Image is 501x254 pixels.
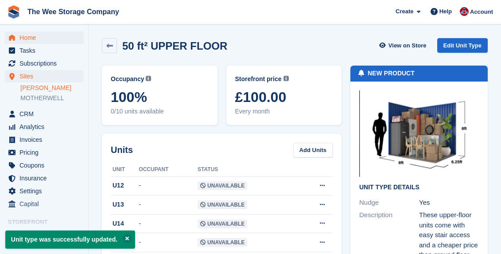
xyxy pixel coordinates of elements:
span: Settings [19,185,73,197]
a: menu [4,159,84,172]
th: Occupant [139,163,198,177]
span: Unavailable [198,219,247,228]
a: Add Units [293,143,333,157]
span: Help [439,7,452,16]
p: Unit type was successfully updated. [5,231,135,249]
span: Coupons [19,159,73,172]
span: Storefront price [235,74,282,84]
td: - [139,176,198,195]
a: MOTHERWELL [20,94,84,102]
span: Every month [235,107,333,116]
th: Unit [111,163,139,177]
a: menu [4,198,84,210]
a: menu [4,121,84,133]
h2: Units [111,143,133,156]
h2: Unit Type details [359,184,479,191]
div: Nudge [359,198,419,208]
span: Analytics [19,121,73,133]
a: [PERSON_NAME] [20,84,84,92]
a: menu [4,57,84,70]
div: U13 [111,200,139,209]
img: stora-icon-8386f47178a22dfd0bd8f6a31ec36ba5ce8667c1dd55bd0f319d3a0aa187defe.svg [7,5,20,19]
span: CRM [19,108,73,120]
a: menu [4,185,84,197]
div: U12 [111,181,139,190]
span: Tasks [19,44,73,57]
a: View on Store [378,38,430,53]
a: menu [4,146,84,159]
a: menu [4,44,84,57]
span: Insurance [19,172,73,184]
a: The Wee Storage Company [24,4,123,19]
th: Status [198,163,296,177]
span: Unavailable [198,238,247,247]
span: Subscriptions [19,57,73,70]
a: menu [4,70,84,82]
img: icon-info-grey-7440780725fd019a000dd9b08b2336e03edf1995a4989e88bcd33f0948082b44.svg [284,76,289,81]
td: - [139,233,198,252]
img: Scott Ritchie [460,7,469,16]
span: View on Store [388,41,427,50]
span: Occupancy [111,74,144,84]
td: - [139,195,198,215]
span: Invoices [19,133,73,146]
span: Pricing [19,146,73,159]
span: 100% [111,89,209,105]
div: Yes [419,198,479,208]
span: Home [19,31,73,44]
span: Sites [19,70,73,82]
img: icon-info-grey-7440780725fd019a000dd9b08b2336e03edf1995a4989e88bcd33f0948082b44.svg [146,76,151,81]
span: Storefront [8,218,88,227]
img: Screenshot%202025-09-17%20at%2011.55.07.png [359,90,479,177]
div: NEW PRODUCT [368,69,415,78]
h2: 50 ft² UPPER FLOOR [122,40,227,52]
a: menu [4,172,84,184]
span: Create [396,7,413,16]
span: Capital [19,198,73,210]
a: menu [4,31,84,44]
span: Unavailable [198,181,247,190]
a: menu [4,108,84,120]
span: Account [470,8,493,16]
span: Unavailable [198,200,247,209]
div: U14 [111,219,139,228]
span: £100.00 [235,89,333,105]
a: Edit Unit Type [437,38,488,53]
a: menu [4,133,84,146]
span: 0/10 units available [111,107,209,116]
td: - [139,214,198,233]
